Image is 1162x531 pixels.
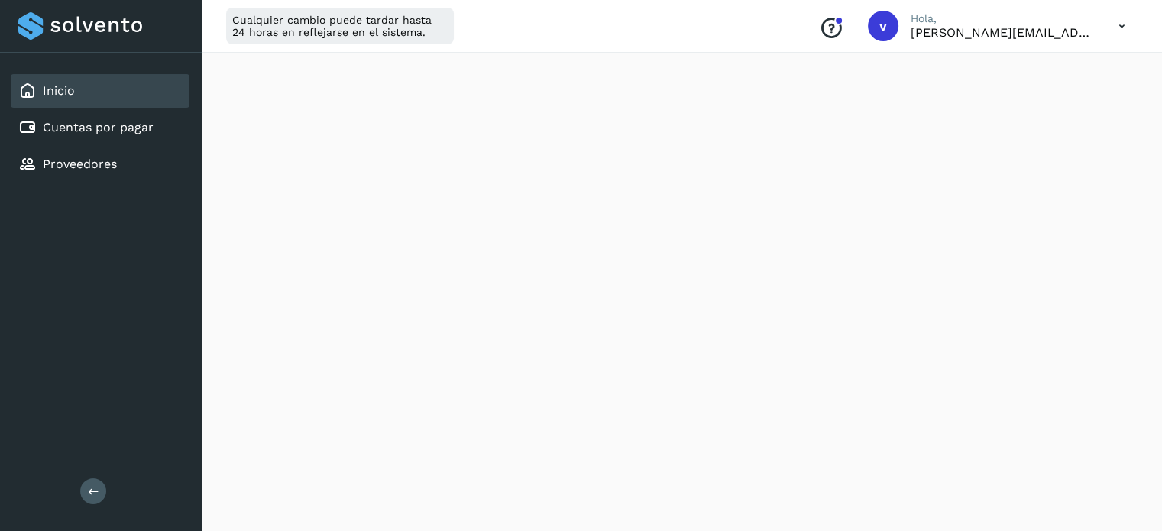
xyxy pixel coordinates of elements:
a: Inicio [43,83,75,98]
div: Proveedores [11,147,189,181]
p: Hola, [911,12,1094,25]
div: Cuentas por pagar [11,111,189,144]
div: Cualquier cambio puede tardar hasta 24 horas en reflejarse en el sistema. [226,8,454,44]
div: Inicio [11,74,189,108]
p: victor.romero@fidum.com.mx [911,25,1094,40]
a: Cuentas por pagar [43,120,154,134]
a: Proveedores [43,157,117,171]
